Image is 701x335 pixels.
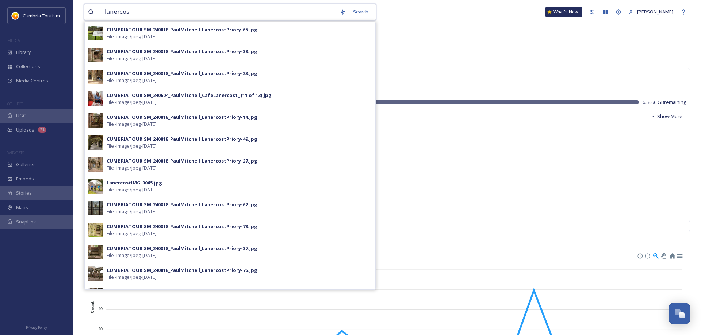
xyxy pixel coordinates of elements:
img: be4eb925-3573-49c5-9e53-ee1f93c8b0a6.jpg [88,157,103,172]
div: Selection Zoom [652,252,659,258]
span: [PERSON_NAME] [637,8,673,15]
span: Library [16,49,31,56]
tspan: 20 [98,327,103,331]
tspan: 60 [98,287,103,291]
img: ff0d6d7e-7eec-4718-9291-ecf329b4b457.jpg [88,266,103,281]
div: CUMBRIATOURISM_240818_PaulMitchell_LanercostPriory-37.jpg [107,245,257,252]
a: Privacy Policy [26,323,47,331]
div: LanercostIMG_0065.jpg [107,179,162,186]
span: Galleries [16,161,36,168]
img: e634ba1b-418c-484c-9f2f-2af0005c956a.jpg [88,113,103,128]
span: File - image/jpeg - [DATE] [107,274,157,281]
button: Show More [647,109,686,124]
img: 76e365da-597b-4a7e-8cfc-5e5dcb880b87.jpg [88,70,103,84]
button: Open Chat [669,303,690,324]
div: Reset Zoom [669,252,675,258]
img: c8e7bac7-6c3f-4acf-b0b2-aa2019639447.jpg [88,135,103,150]
span: Collections [16,63,40,70]
div: CUMBRIATOURISM_240818_PaulMitchell_LanercostPriory-76.jpg [107,267,257,274]
div: CUMBRIATOURISM_240818_PaulMitchell_LanercostPriory-23.jpg [107,70,257,77]
div: Search [349,5,372,19]
img: 512d4ead-e0ef-4d50-8a66-dcc20f14f919.jpg [88,245,103,259]
span: File - image/jpeg - [DATE] [107,208,157,215]
div: 71 [38,127,46,133]
span: File - image/jpeg - [DATE] [107,252,157,259]
img: 75912e90-93af-457c-b30b-822f8abbf416.jpg [88,223,103,237]
div: Menu [676,252,682,258]
span: File - image/jpeg - [DATE] [107,164,157,171]
div: Zoom Out [644,253,650,258]
span: UGC [16,112,26,119]
input: Search your library [101,4,336,20]
div: CUMBRIATOURISM_240818_PaulMitchell_LanercostPriory-62.jpg [107,201,257,208]
span: Cumbria Tourism [23,12,60,19]
div: CUMBRIATOURISM_240604_PaulMitchell_CafeLanercost_ (11 of 13).jpg [107,92,272,99]
img: 801bfb90-6a8c-4b18-b878-38ee9b38e955.jpg [88,26,103,40]
span: File - image/jpeg - [DATE] [107,121,157,128]
span: WIDGETS [7,150,24,155]
img: LanercostIMG_0065.jpg [88,179,103,194]
span: COLLECT [7,101,23,106]
span: Maps [16,204,28,211]
span: Stories [16,190,32,196]
span: MEDIA [7,38,20,43]
div: CUMBRIATOURISM_240818_PaulMitchell_LanercostPriory-65.jpg [107,26,257,33]
span: Embeds [16,175,34,182]
img: CUMBRIATOURISM_240604_PaulMitchell_CafeLanercost_%2520%252811%2520of%252013%2529.jpg [88,91,103,106]
img: a724c7ce-8b95-4149-8a57-18f145cc781f.jpg [88,288,103,303]
span: File - image/jpeg - [DATE] [107,99,157,106]
div: CUMBRIATOURISM_240818_PaulMitchell_LanercostPriory-49.jpg [107,136,257,143]
span: File - image/jpeg - [DATE] [107,186,157,193]
span: Uploads [16,126,34,133]
text: Count [91,301,95,313]
div: CUMBRIATOURISM_240818_PaulMitchell_LanercostPriory-78.jpg [107,223,257,230]
img: images.jpg [12,12,19,19]
span: Privacy Policy [26,325,47,330]
tspan: 40 [98,307,103,311]
img: 558e5409-d405-4e52-b303-ce601074a17a.jpg [88,201,103,215]
div: CUMBRIATOURISM_240818_PaulMitchell_LanercostPriory-14.jpg [107,114,257,121]
span: File - image/jpeg - [DATE] [107,77,157,84]
div: CUMBRIATOURISM_240818_PaulMitchell_LanercostPriory-38.jpg [107,48,257,55]
span: SnapLink [16,218,36,225]
span: File - image/jpeg - [DATE] [107,230,157,237]
img: ebe43d06-a8c1-432d-b4b1-1f9a7f02138b.jpg [88,48,103,62]
span: File - image/jpeg - [DATE] [107,143,157,149]
div: CUMBRIATOURISM_240818_PaulMitchell_LanercostPriory-27.jpg [107,157,257,164]
span: File - image/jpeg - [DATE] [107,55,157,62]
a: What's New [545,7,582,17]
div: Panning [661,253,665,258]
div: Zoom In [637,253,642,258]
span: File - image/jpeg - [DATE] [107,33,157,40]
div: CUMBRIATOURISM_240818_PaulMitchell_LanercostPriory-19.jpg [107,289,257,296]
a: [PERSON_NAME] [625,5,677,19]
span: Media Centres [16,77,48,84]
span: 638.66 GB remaining [643,99,686,106]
